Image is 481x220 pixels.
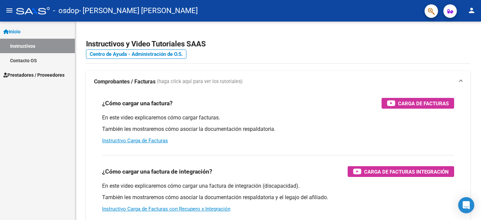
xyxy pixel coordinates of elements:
p: También les mostraremos cómo asociar la documentación respaldatoria. [102,125,454,133]
mat-icon: menu [5,6,13,14]
strong: Comprobantes / Facturas [94,78,156,85]
span: (haga click aquí para ver los tutoriales) [157,78,243,85]
div: Open Intercom Messenger [458,197,474,213]
span: Carga de Facturas Integración [364,168,449,176]
p: En este video explicaremos cómo cargar una factura de integración (discapacidad). [102,182,454,190]
h2: Instructivos y Video Tutoriales SAAS [86,38,470,50]
mat-expansion-panel-header: Comprobantes / Facturas (haga click aquí para ver los tutoriales) [86,71,470,93]
span: Prestadores / Proveedores [3,71,64,79]
h3: ¿Cómo cargar una factura? [102,99,173,108]
span: Inicio [3,28,20,35]
a: Instructivo Carga de Facturas con Recupero x Integración [102,206,230,212]
span: - [PERSON_NAME] [PERSON_NAME] [79,3,198,18]
a: Instructivo Carga de Facturas [102,138,168,144]
a: Centro de Ayuda - Administración de O.S. [86,49,186,59]
mat-icon: person [468,6,476,14]
h3: ¿Cómo cargar una factura de integración? [102,167,212,176]
span: Carga de Facturas [398,99,449,108]
span: - osdop [53,3,79,18]
button: Carga de Facturas [382,98,454,109]
button: Carga de Facturas Integración [348,166,454,177]
p: También les mostraremos cómo asociar la documentación respaldatoria y el legajo del afiliado. [102,194,454,201]
p: En este video explicaremos cómo cargar facturas. [102,114,454,121]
